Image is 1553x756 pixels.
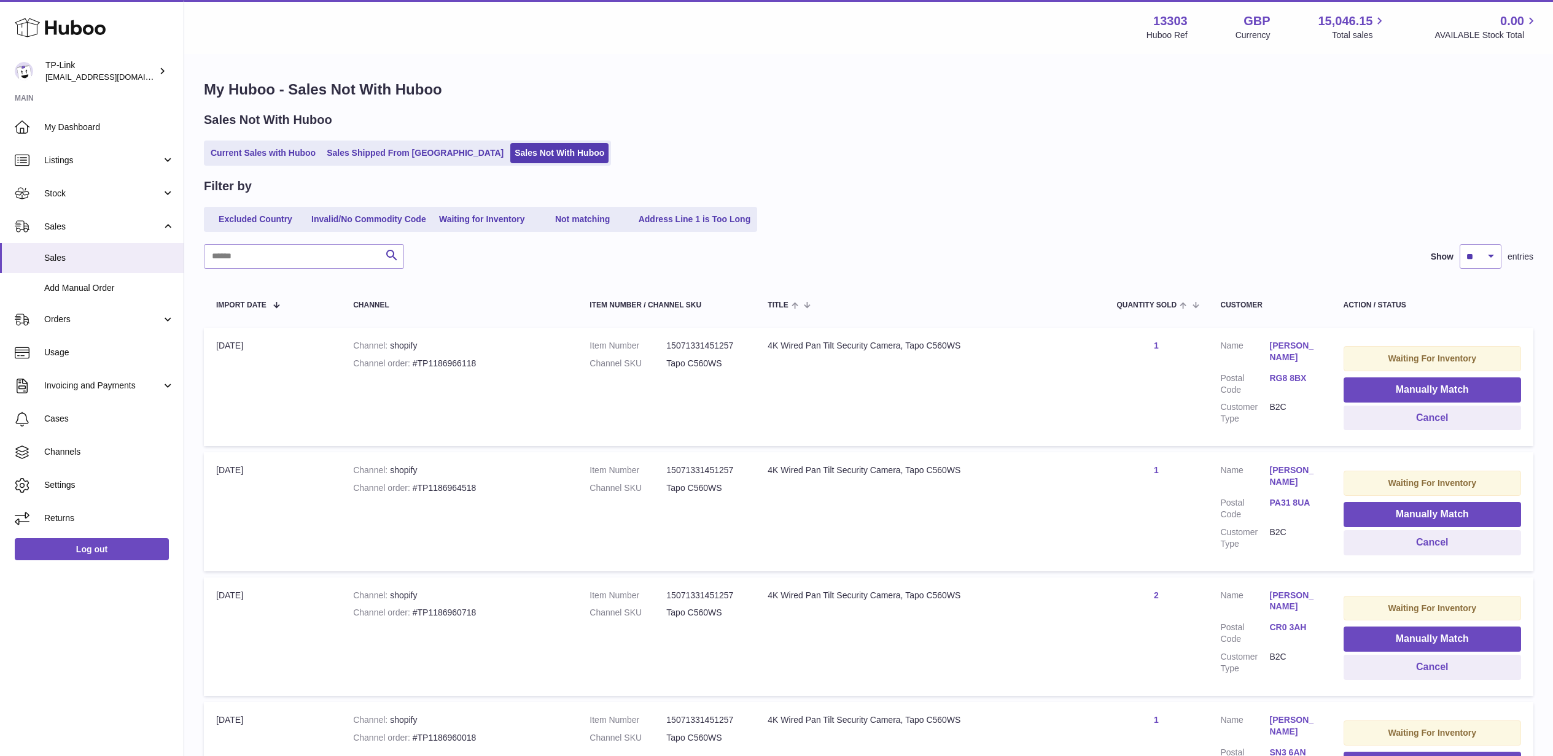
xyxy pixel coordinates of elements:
a: [PERSON_NAME] [1270,590,1319,613]
a: PA31 8UA [1270,497,1319,509]
dt: Item Number [590,465,666,476]
a: CR0 3AH [1270,622,1319,633]
dd: 15071331451257 [666,714,743,726]
dd: B2C [1270,651,1319,674]
div: Item Number / Channel SKU [590,301,743,309]
dt: Channel SKU [590,607,666,619]
a: Log out [15,538,169,560]
dd: Tapo C560WS [666,482,743,494]
span: Listings [44,155,162,166]
td: [DATE] [204,328,341,446]
span: Sales [44,252,174,264]
h2: Sales Not With Huboo [204,112,332,128]
div: shopify [353,714,565,726]
a: Sales Shipped From [GEOGRAPHIC_DATA] [322,143,508,163]
a: 0.00 AVAILABLE Stock Total [1434,13,1538,41]
span: Returns [44,512,174,524]
td: [DATE] [204,452,341,571]
h2: Filter by [204,178,252,195]
span: Title [768,301,788,309]
span: Usage [44,347,174,358]
div: shopify [353,590,565,601]
a: [PERSON_NAME] [1270,340,1319,363]
td: [DATE] [204,577,341,696]
div: 4K Wired Pan Tilt Security Camera, Tapo C560WS [768,465,1092,476]
button: Manually Match [1344,377,1522,403]
a: 1 [1154,715,1159,725]
dd: 15071331451257 [666,340,743,352]
span: Total sales [1332,29,1387,41]
dt: Channel SKU [590,358,666,369]
dd: Tapo C560WS [666,607,743,619]
strong: 13303 [1153,13,1188,29]
dt: Name [1221,590,1270,616]
dt: Postal Code [1221,372,1270,396]
a: Current Sales with Huboo [206,143,320,163]
img: internalAdmin-13303@internal.huboo.com [15,62,33,80]
dt: Item Number [590,714,666,726]
span: Orders [44,314,162,325]
span: Sales [44,221,162,233]
dt: Item Number [590,340,666,352]
strong: Waiting For Inventory [1388,478,1476,488]
strong: Channel [353,465,390,475]
div: Huboo Ref [1146,29,1188,41]
button: Manually Match [1344,627,1522,652]
a: Address Line 1 is Too Long [634,209,755,229]
strong: Waiting For Inventory [1388,353,1476,363]
span: Invoicing and Payments [44,380,162,391]
div: shopify [353,465,565,476]
span: 15,046.15 [1318,13,1372,29]
div: #TP1186966118 [353,358,565,369]
div: Currency [1236,29,1271,41]
dt: Name [1221,714,1270,741]
dt: Customer Type [1221,651,1270,674]
div: 4K Wired Pan Tilt Security Camera, Tapo C560WS [768,714,1092,726]
dt: Name [1221,465,1270,491]
a: Excluded Country [206,209,305,229]
strong: Channel [353,590,390,600]
dd: Tapo C560WS [666,732,743,744]
button: Cancel [1344,406,1522,431]
span: AVAILABLE Stock Total [1434,29,1538,41]
div: #TP1186960718 [353,607,565,619]
div: #TP1186960018 [353,732,565,744]
div: Customer [1221,301,1319,309]
a: 1 [1154,341,1159,350]
dt: Customer Type [1221,401,1270,425]
span: Quantity Sold [1116,301,1177,309]
button: Cancel [1344,530,1522,555]
dd: 15071331451257 [666,465,743,476]
a: Invalid/No Commodity Code [307,209,430,229]
strong: Waiting For Inventory [1388,603,1476,613]
span: Stock [44,188,162,199]
div: #TP1186964518 [353,482,565,494]
strong: GBP [1244,13,1270,29]
strong: Channel [353,341,390,350]
dt: Customer Type [1221,526,1270,550]
div: shopify [353,340,565,352]
a: Not matching [534,209,632,229]
div: TP-Link [45,60,156,83]
dd: B2C [1270,526,1319,550]
dt: Channel SKU [590,732,666,744]
button: Cancel [1344,655,1522,680]
strong: Waiting For Inventory [1388,728,1476,738]
dt: Item Number [590,590,666,601]
dd: B2C [1270,401,1319,425]
span: [EMAIL_ADDRESS][DOMAIN_NAME] [45,72,181,82]
div: Action / Status [1344,301,1522,309]
dt: Name [1221,340,1270,366]
a: 15,046.15 Total sales [1318,13,1387,41]
strong: Channel [353,715,390,725]
a: 1 [1154,465,1159,475]
strong: Channel order [353,483,413,493]
a: [PERSON_NAME] [1270,714,1319,738]
a: Sales Not With Huboo [510,143,609,163]
h1: My Huboo - Sales Not With Huboo [204,80,1533,99]
a: 2 [1154,590,1159,600]
a: [PERSON_NAME] [1270,465,1319,488]
span: 0.00 [1500,13,1524,29]
span: Import date [216,301,267,309]
dd: 15071331451257 [666,590,743,601]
